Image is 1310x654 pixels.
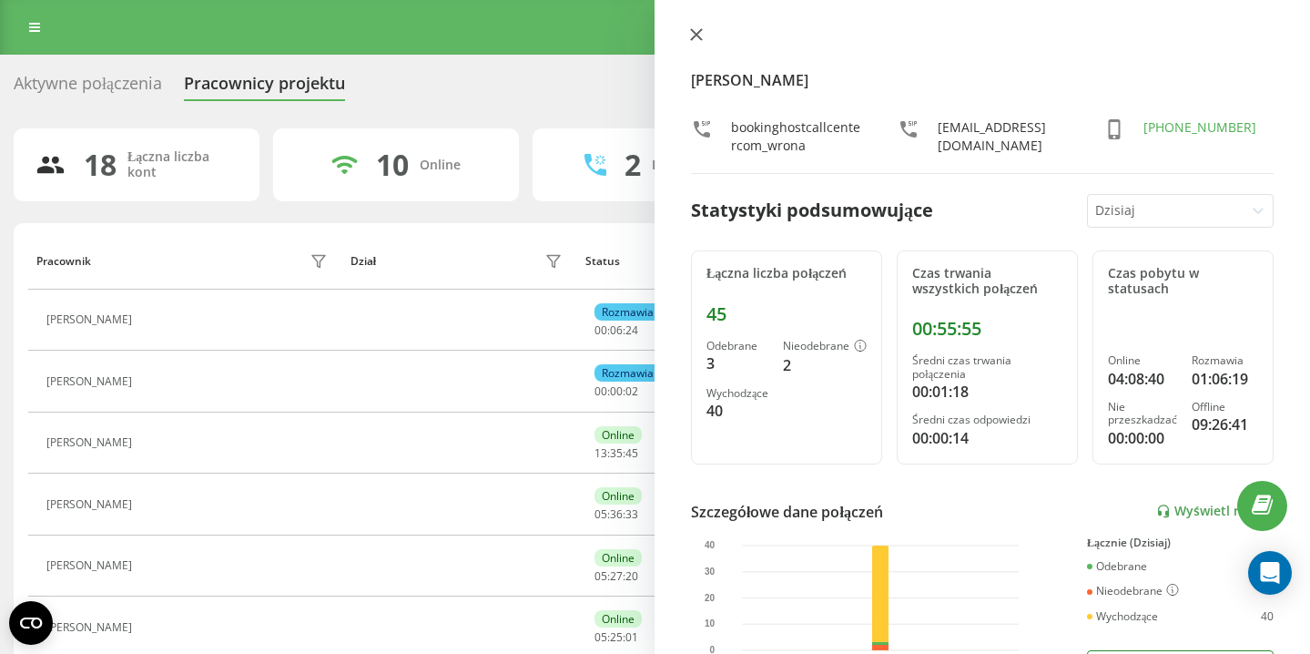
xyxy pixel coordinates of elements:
[1087,536,1274,549] div: Łącznie (Dzisiaj)
[691,197,933,224] div: Statystyki podsumowujące
[350,255,376,268] div: Dział
[1261,610,1274,623] div: 40
[184,74,345,102] div: Pracownicy projektu
[594,364,661,382] div: Rozmawia
[594,568,607,584] span: 05
[594,549,642,567] div: Online
[706,303,867,325] div: 45
[420,158,461,173] div: Online
[706,266,867,281] div: Łączna liczba połączeń
[625,445,638,461] span: 45
[594,324,638,337] div: : :
[594,447,638,460] div: : :
[594,426,642,444] div: Online
[912,381,1062,403] div: 00:01:18
[1192,414,1258,435] div: 09:26:41
[46,621,137,634] div: [PERSON_NAME]
[691,501,883,523] div: Szczegółowe dane połączeń
[610,568,623,584] span: 27
[652,158,725,173] div: Rozmawiają
[594,610,642,628] div: Online
[1087,560,1147,573] div: Odebrane
[705,618,716,628] text: 10
[127,149,238,180] div: Łączna liczba kont
[938,118,1068,155] div: [EMAIL_ADDRESS][DOMAIN_NAME]
[610,383,623,399] span: 00
[594,487,642,505] div: Online
[625,506,638,522] span: 33
[1248,551,1292,595] div: Open Intercom Messenger
[1192,354,1258,367] div: Rozmawia
[594,508,638,521] div: : :
[1143,118,1256,136] a: [PHONE_NUMBER]
[706,340,768,353] div: Odebrane
[625,629,638,645] span: 01
[594,303,661,321] div: Rozmawia
[625,148,641,182] div: 2
[705,540,716,550] text: 40
[912,318,1062,340] div: 00:55:55
[1156,504,1274,519] a: Wyświetl raport
[1087,610,1158,623] div: Wychodzące
[705,566,716,576] text: 30
[912,414,1062,426] div: Średni czas odpowiedzi
[46,559,137,572] div: [PERSON_NAME]
[1108,354,1177,367] div: Online
[783,354,867,376] div: 2
[594,322,607,338] span: 00
[594,385,638,398] div: : :
[912,266,1062,297] div: Czas trwania wszystkich połączeń
[625,322,638,338] span: 24
[912,427,1062,449] div: 00:00:14
[783,340,867,354] div: Nieodebrane
[594,445,607,461] span: 13
[594,570,638,583] div: : :
[14,74,162,102] div: Aktywne połączenia
[625,568,638,584] span: 20
[706,353,768,374] div: 3
[610,445,623,461] span: 35
[705,592,716,602] text: 20
[376,148,409,182] div: 10
[691,69,1274,91] h4: [PERSON_NAME]
[1192,368,1258,390] div: 01:06:19
[84,148,117,182] div: 18
[9,601,53,645] button: Open CMP widget
[625,383,638,399] span: 02
[610,629,623,645] span: 25
[1087,584,1179,598] div: Nieodebrane
[610,506,623,522] span: 36
[731,118,861,155] div: bookinghostcallcentercom_wrona
[706,400,768,422] div: 40
[46,375,137,388] div: [PERSON_NAME]
[46,313,137,326] div: [PERSON_NAME]
[1108,401,1177,427] div: Nie przeszkadzać
[912,354,1062,381] div: Średni czas trwania połączenia
[36,255,91,268] div: Pracownik
[706,387,768,400] div: Wychodzące
[46,436,137,449] div: [PERSON_NAME]
[594,383,607,399] span: 00
[594,631,638,644] div: : :
[594,629,607,645] span: 05
[585,255,620,268] div: Status
[1108,368,1177,390] div: 04:08:40
[610,322,623,338] span: 06
[46,498,137,511] div: [PERSON_NAME]
[1108,427,1177,449] div: 00:00:00
[594,506,607,522] span: 05
[1192,401,1258,414] div: Offline
[1108,266,1258,297] div: Czas pobytu w statusach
